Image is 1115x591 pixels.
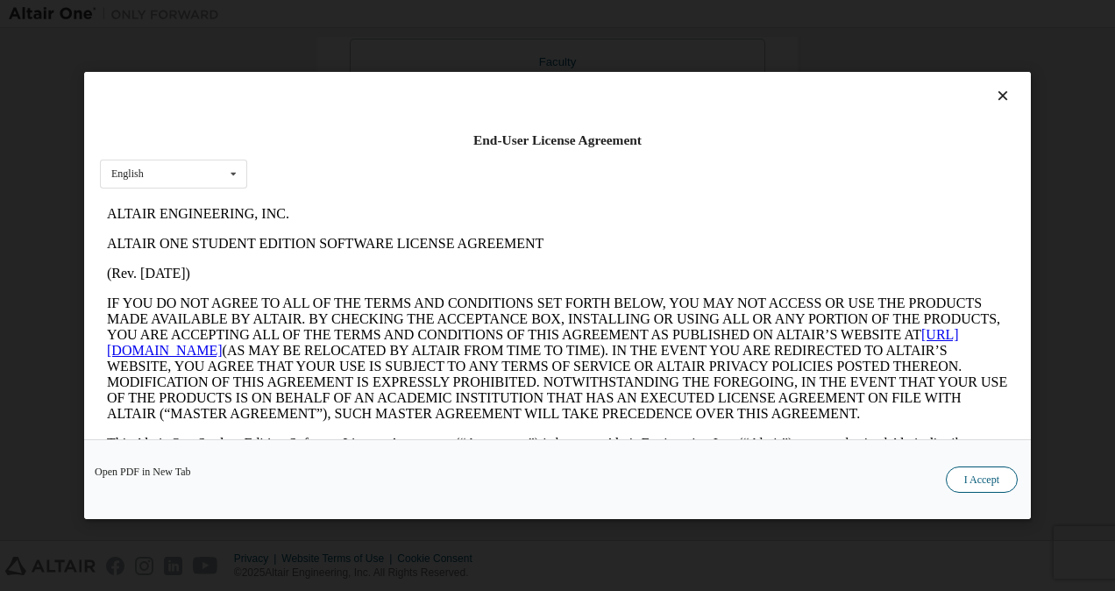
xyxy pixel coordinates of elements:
p: ALTAIR ONE STUDENT EDITION SOFTWARE LICENSE AGREEMENT [7,37,908,53]
p: This Altair One Student Edition Software License Agreement (“Agreement”) is between Altair Engine... [7,237,908,300]
a: [URL][DOMAIN_NAME] [7,128,859,159]
p: (Rev. [DATE]) [7,67,908,82]
div: End-User License Agreement [100,132,1015,149]
p: ALTAIR ENGINEERING, INC. [7,7,908,23]
a: Open PDF in New Tab [95,466,191,477]
div: English [111,168,144,179]
p: IF YOU DO NOT AGREE TO ALL OF THE TERMS AND CONDITIONS SET FORTH BELOW, YOU MAY NOT ACCESS OR USE... [7,96,908,223]
button: I Accept [946,466,1018,493]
